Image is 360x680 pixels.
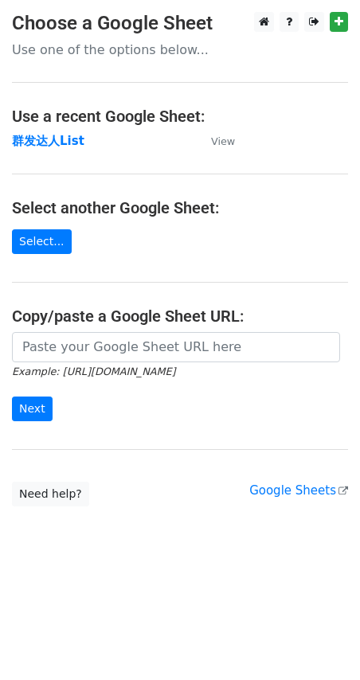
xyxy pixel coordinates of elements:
[12,365,175,377] small: Example: [URL][DOMAIN_NAME]
[211,135,235,147] small: View
[12,307,348,326] h4: Copy/paste a Google Sheet URL:
[12,482,89,506] a: Need help?
[12,332,340,362] input: Paste your Google Sheet URL here
[12,397,53,421] input: Next
[12,134,84,148] a: 群发达人List
[12,229,72,254] a: Select...
[195,134,235,148] a: View
[12,41,348,58] p: Use one of the options below...
[249,483,348,498] a: Google Sheets
[12,107,348,126] h4: Use a recent Google Sheet:
[12,198,348,217] h4: Select another Google Sheet:
[12,12,348,35] h3: Choose a Google Sheet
